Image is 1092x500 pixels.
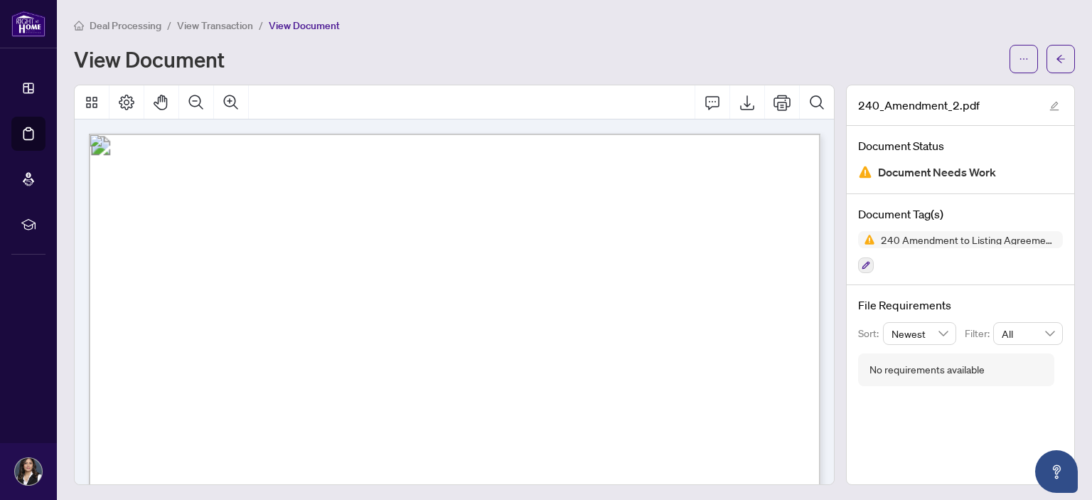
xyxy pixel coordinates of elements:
h4: Document Tag(s) [858,206,1063,223]
h4: File Requirements [858,297,1063,314]
span: All [1002,323,1054,344]
span: 240 Amendment to Listing Agreement - Authority to Offer for Sale Price Change/Extension/Amendment(s) [875,235,1063,245]
h4: Document Status [858,137,1063,154]
span: edit [1049,101,1059,111]
button: Open asap [1035,450,1078,493]
li: / [167,17,171,33]
li: / [259,17,263,33]
span: home [74,21,84,31]
img: Document Status [858,165,872,179]
div: No requirements available [869,362,985,378]
span: Document Needs Work [878,163,996,182]
span: 240_Amendment_2.pdf [858,97,980,114]
p: Sort: [858,326,883,341]
h1: View Document [74,48,225,70]
span: Newest [892,323,948,344]
span: ellipsis [1019,54,1029,64]
span: arrow-left [1056,54,1066,64]
span: View Document [269,19,340,32]
img: Status Icon [858,231,875,248]
p: Filter: [965,326,993,341]
img: logo [11,11,45,37]
span: View Transaction [177,19,253,32]
span: Deal Processing [90,19,161,32]
img: Profile Icon [15,458,42,485]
